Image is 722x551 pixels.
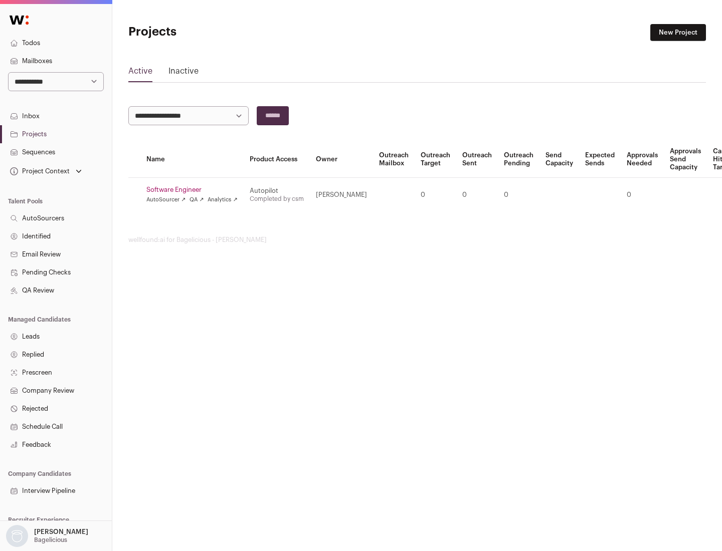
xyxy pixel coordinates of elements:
[34,536,67,544] p: Bagelicious
[4,525,90,547] button: Open dropdown
[244,141,310,178] th: Product Access
[498,178,539,212] td: 0
[310,178,373,212] td: [PERSON_NAME]
[456,141,498,178] th: Outreach Sent
[4,10,34,30] img: Wellfound
[128,24,321,40] h1: Projects
[373,141,415,178] th: Outreach Mailbox
[208,196,237,204] a: Analytics ↗
[146,186,238,194] a: Software Engineer
[34,528,88,536] p: [PERSON_NAME]
[140,141,244,178] th: Name
[456,178,498,212] td: 0
[621,141,664,178] th: Approvals Needed
[415,141,456,178] th: Outreach Target
[146,196,186,204] a: AutoSourcer ↗
[415,178,456,212] td: 0
[190,196,204,204] a: QA ↗
[250,187,304,195] div: Autopilot
[650,24,706,41] a: New Project
[539,141,579,178] th: Send Capacity
[250,196,304,202] a: Completed by csm
[579,141,621,178] th: Expected Sends
[6,525,28,547] img: nopic.png
[621,178,664,212] td: 0
[8,164,84,178] button: Open dropdown
[128,65,152,81] a: Active
[8,167,70,175] div: Project Context
[128,236,706,244] footer: wellfound:ai for Bagelicious - [PERSON_NAME]
[498,141,539,178] th: Outreach Pending
[664,141,707,178] th: Approvals Send Capacity
[310,141,373,178] th: Owner
[168,65,199,81] a: Inactive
